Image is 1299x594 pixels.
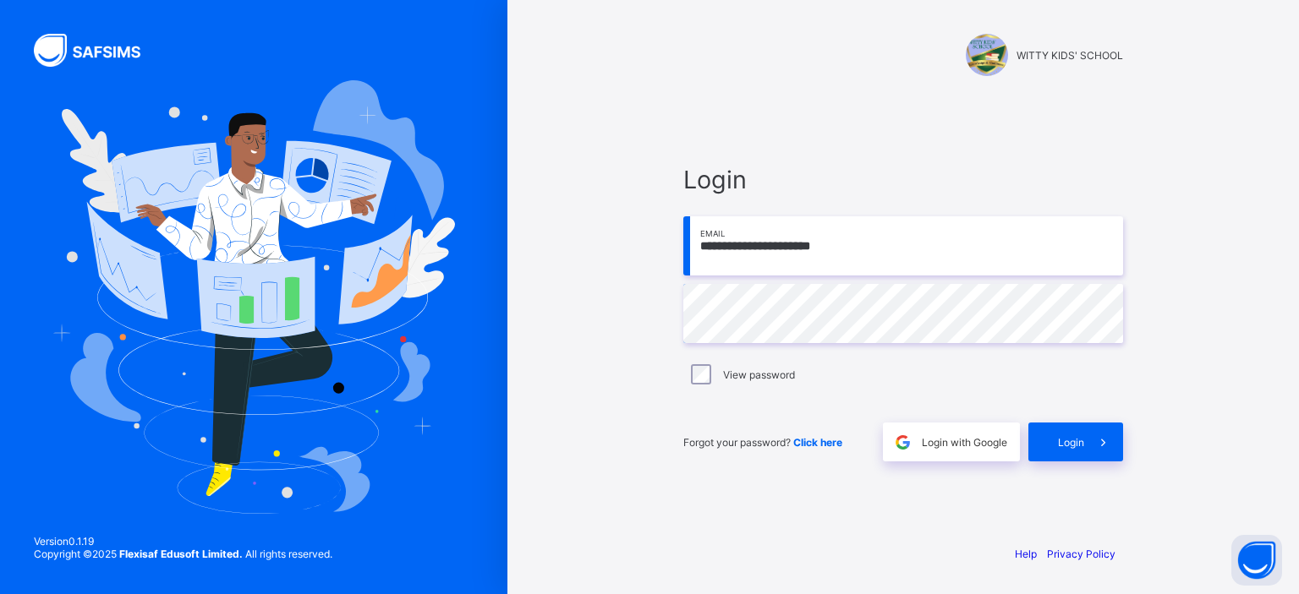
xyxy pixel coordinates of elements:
label: View password [723,368,795,381]
span: Login with Google [922,436,1007,449]
button: Open asap [1231,535,1282,586]
a: Click here [793,436,842,449]
span: Copyright © 2025 All rights reserved. [34,548,332,560]
img: Hero Image [52,80,455,513]
strong: Flexisaf Edusoft Limited. [119,548,243,560]
span: Login [1058,436,1084,449]
a: Help [1015,548,1037,560]
span: Version 0.1.19 [34,535,332,548]
span: Login [683,165,1123,194]
img: SAFSIMS Logo [34,34,161,67]
span: Forgot your password? [683,436,842,449]
a: Privacy Policy [1047,548,1115,560]
img: google.396cfc9801f0270233282035f929180a.svg [893,433,913,452]
span: WITTY KIDS' SCHOOL [1017,49,1123,62]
